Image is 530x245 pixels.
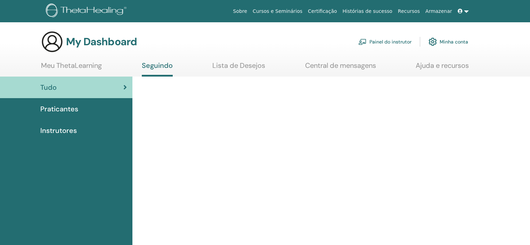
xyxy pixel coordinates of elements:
[40,125,77,136] span: Instrutores
[305,61,376,75] a: Central de mensagens
[41,31,63,53] img: generic-user-icon.jpg
[429,34,468,49] a: Minha conta
[41,61,102,75] a: Meu ThetaLearning
[142,61,173,77] a: Seguindo
[340,5,395,18] a: Histórias de sucesso
[416,61,469,75] a: Ajuda e recursos
[429,36,437,48] img: cog.svg
[305,5,340,18] a: Certificação
[395,5,423,18] a: Recursos
[40,104,78,114] span: Praticantes
[250,5,305,18] a: Cursos e Seminários
[358,34,411,49] a: Painel do instrutor
[230,5,250,18] a: Sobre
[423,5,455,18] a: Armazenar
[46,3,129,19] img: logo.png
[40,82,57,93] span: Tudo
[66,35,137,48] h3: My Dashboard
[212,61,265,75] a: Lista de Desejos
[358,39,367,45] img: chalkboard-teacher.svg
